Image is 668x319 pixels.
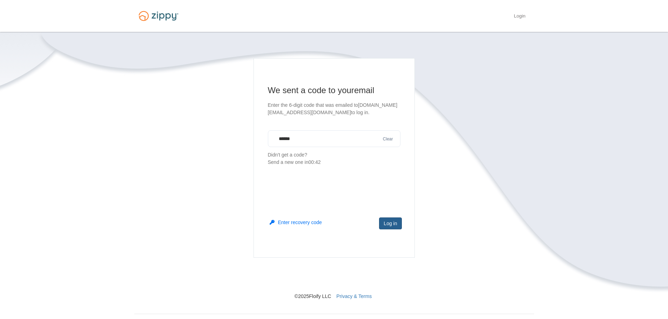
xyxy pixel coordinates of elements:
[134,8,183,24] img: Logo
[514,13,525,20] a: Login
[134,258,534,300] nav: © 2025 Floify LLC
[268,102,400,116] p: Enter the 6-digit code that was emailed to [DOMAIN_NAME][EMAIL_ADDRESS][DOMAIN_NAME] to log in.
[270,219,322,226] button: Enter recovery code
[379,217,402,229] button: Log in
[268,151,400,166] p: Didn't get a code?
[336,293,372,299] a: Privacy & Terms
[268,159,400,166] div: Send a new one in 00:42
[381,136,395,143] button: Clear
[268,85,400,96] h1: We sent a code to your email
